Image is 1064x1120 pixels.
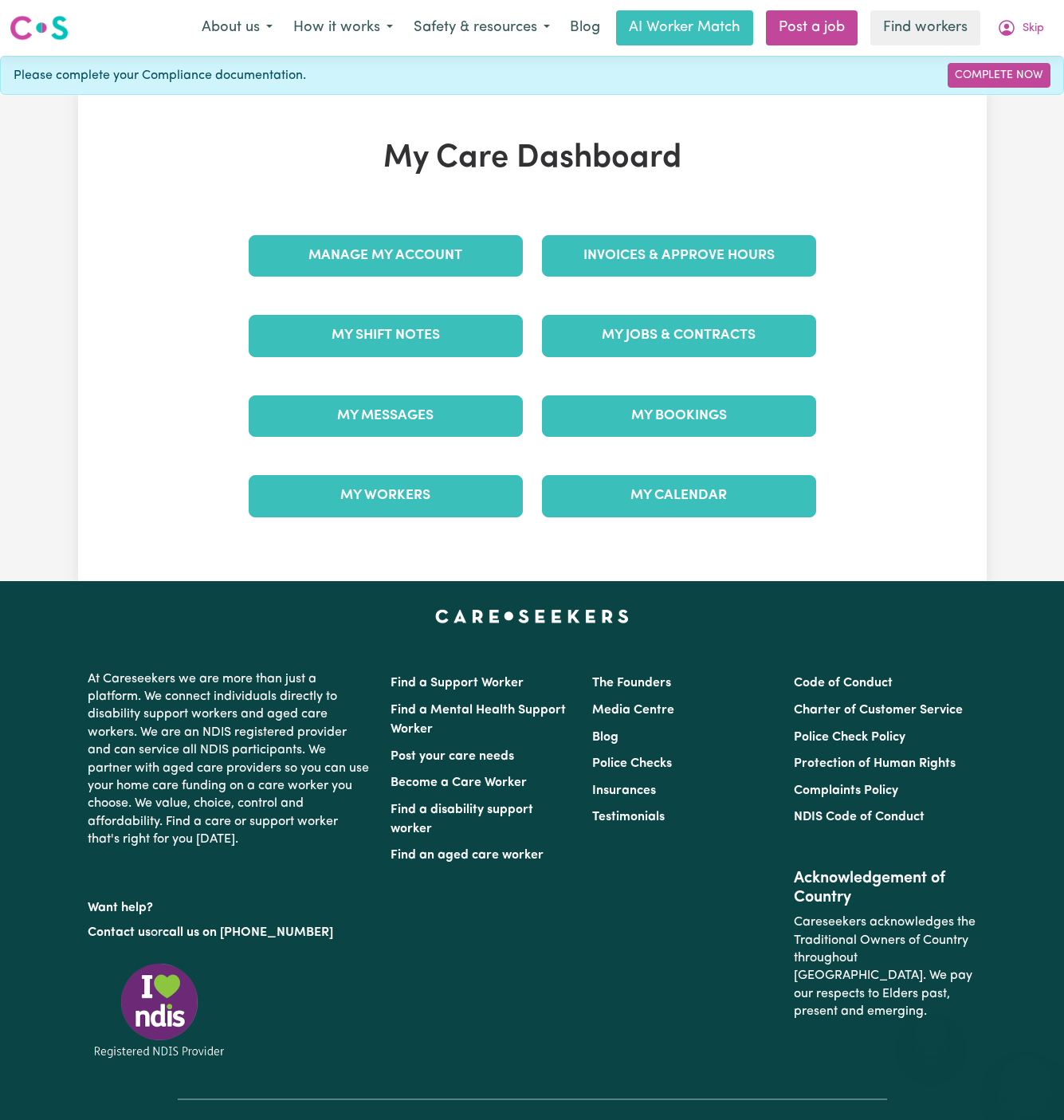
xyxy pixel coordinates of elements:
p: At Careseekers we are more than just a platform. We connect individuals directly to disability su... [88,664,371,855]
h1: My Care Dashboard [239,140,826,178]
button: How it works [283,11,403,45]
a: Contact us [88,926,151,939]
a: Police Checks [592,757,672,770]
a: Blog [560,10,610,45]
a: Become a Care Worker [391,776,527,789]
a: The Founders [592,677,671,690]
a: Find an aged care worker [391,849,544,862]
a: Protection of Human Rights [794,757,956,770]
a: Post a job [766,10,858,45]
a: Invoices & Approve Hours [542,235,816,277]
p: Want help? [88,893,371,917]
p: or [88,918,371,948]
span: Please complete your Compliance documentation. [14,66,306,85]
iframe: Close message [915,1018,947,1050]
a: My Jobs & Contracts [542,315,816,356]
a: Find workers [870,10,980,45]
a: Insurances [592,784,656,797]
a: call us on [PHONE_NUMBER] [163,926,333,939]
a: Blog [592,731,618,744]
a: Complaints Policy [794,784,898,797]
a: Testimonials [592,811,665,823]
a: Code of Conduct [794,677,893,690]
button: My Account [987,11,1054,45]
a: Careseekers home page [435,610,629,623]
a: My Workers [249,475,523,517]
a: NDIS Code of Conduct [794,811,925,823]
a: Police Check Policy [794,731,905,744]
a: My Messages [249,395,523,437]
a: Post your care needs [391,750,514,763]
a: Manage My Account [249,235,523,277]
a: Media Centre [592,704,674,717]
p: Careseekers acknowledges the Traditional Owners of Country throughout [GEOGRAPHIC_DATA]. We pay o... [794,907,976,1027]
a: My Bookings [542,395,816,437]
img: Careseekers logo [10,14,69,42]
a: Find a Mental Health Support Worker [391,704,566,736]
a: My Shift Notes [249,315,523,356]
h2: Acknowledgement of Country [794,869,976,907]
a: AI Worker Match [616,10,753,45]
img: Registered NDIS provider [88,961,231,1060]
button: About us [191,11,283,45]
button: Safety & resources [403,11,560,45]
iframe: Button to launch messaging window [1000,1056,1051,1107]
a: Charter of Customer Service [794,704,963,717]
a: Find a disability support worker [391,804,533,835]
span: Skip [1023,20,1044,37]
a: Careseekers logo [10,10,69,46]
a: My Calendar [542,475,816,517]
a: Complete Now [948,63,1050,88]
a: Find a Support Worker [391,677,524,690]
